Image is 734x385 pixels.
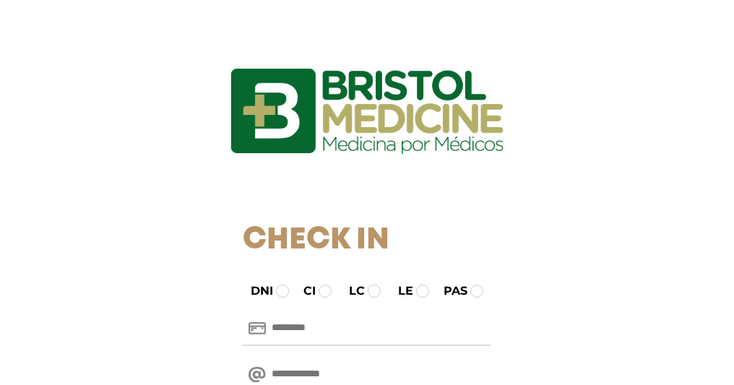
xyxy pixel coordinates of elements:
[336,282,365,300] label: LC
[385,282,413,300] label: LE
[238,282,273,300] label: DNI
[172,17,562,205] img: logo_ingresarbristol.jpg
[243,222,492,259] h1: Check In
[290,282,316,300] label: CI
[431,282,467,300] label: PAS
